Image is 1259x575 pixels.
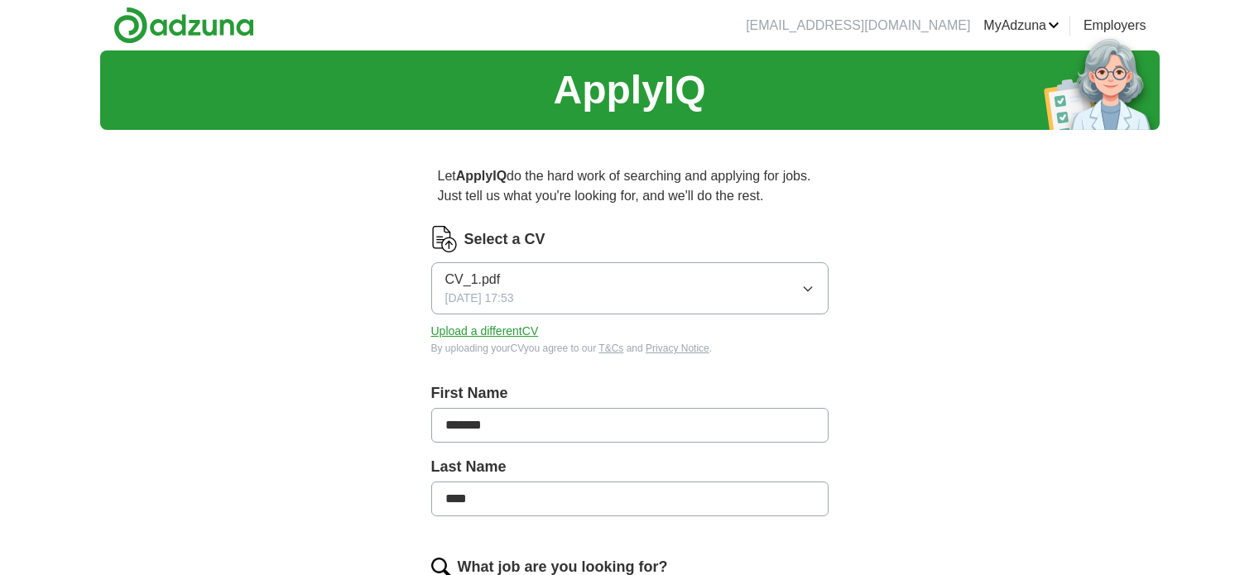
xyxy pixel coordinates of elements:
[553,60,705,120] h1: ApplyIQ
[746,16,970,36] li: [EMAIL_ADDRESS][DOMAIN_NAME]
[113,7,254,44] img: Adzuna logo
[431,160,829,213] p: Let do the hard work of searching and applying for jobs. Just tell us what you're looking for, an...
[431,323,539,340] button: Upload a differentCV
[431,341,829,356] div: By uploading your CV you agree to our and .
[598,343,623,354] a: T&Cs
[464,228,545,251] label: Select a CV
[983,16,1060,36] a: MyAdzuna
[431,382,829,405] label: First Name
[646,343,709,354] a: Privacy Notice
[445,290,514,307] span: [DATE] 17:53
[431,456,829,478] label: Last Name
[431,226,458,252] img: CV Icon
[445,270,501,290] span: CV_1.pdf
[431,262,829,314] button: CV_1.pdf[DATE] 17:53
[1084,16,1146,36] a: Employers
[456,169,507,183] strong: ApplyIQ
